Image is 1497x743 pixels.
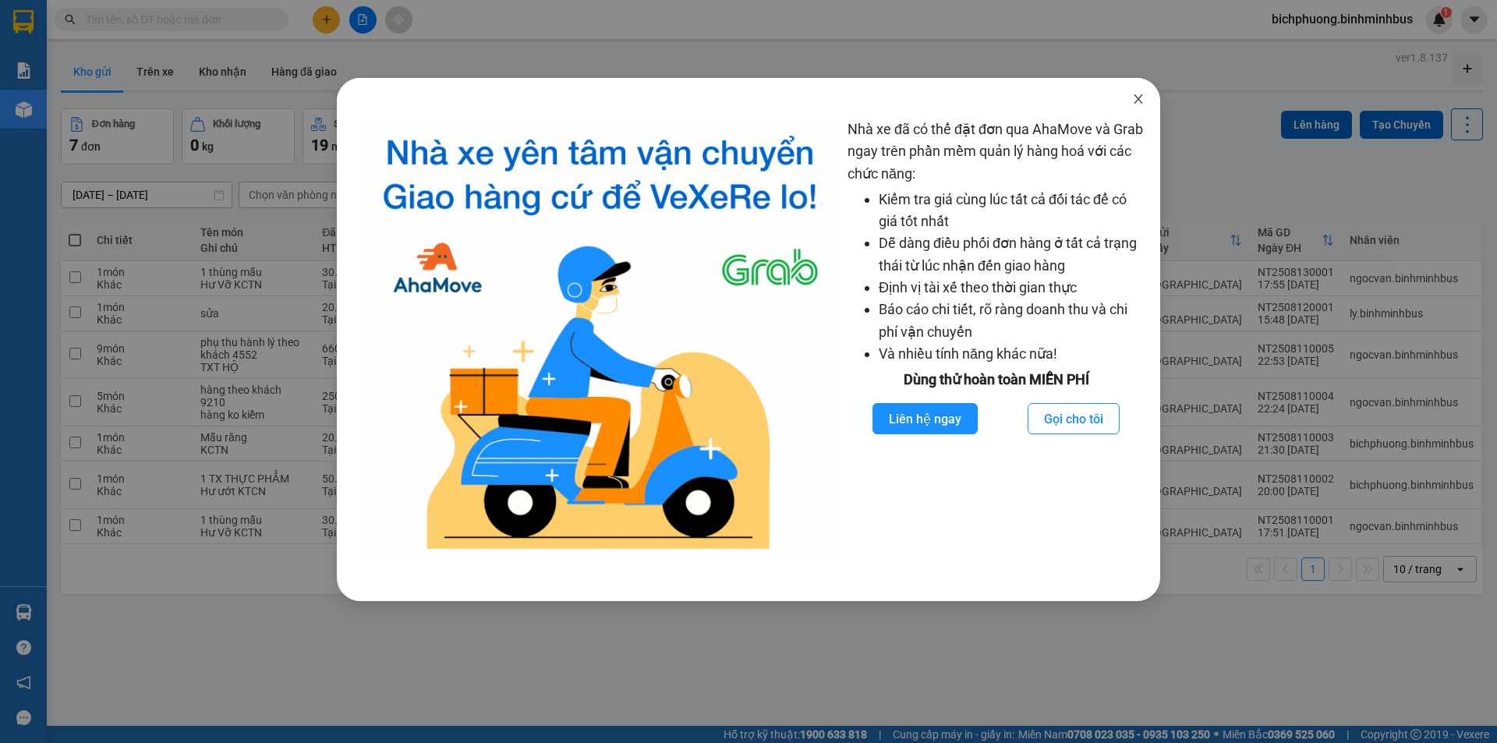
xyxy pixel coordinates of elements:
[889,409,961,429] span: Liên hệ ngay
[879,189,1145,233] li: Kiểm tra giá cùng lúc tất cả đối tác để có giá tốt nhất
[848,119,1145,562] div: Nhà xe đã có thể đặt đơn qua AhaMove và Grab ngay trên phần mềm quản lý hàng hoá với các chức năng:
[872,403,978,434] button: Liên hệ ngay
[1117,78,1160,122] button: Close
[879,299,1145,343] li: Báo cáo chi tiết, rõ ràng doanh thu và chi phí vận chuyển
[879,343,1145,365] li: Và nhiều tính năng khác nữa!
[1044,409,1103,429] span: Gọi cho tôi
[848,369,1145,391] div: Dùng thử hoàn toàn MIỄN PHÍ
[879,232,1145,277] li: Dễ dàng điều phối đơn hàng ở tất cả trạng thái từ lúc nhận đến giao hàng
[879,277,1145,299] li: Định vị tài xế theo thời gian thực
[1028,403,1120,434] button: Gọi cho tôi
[365,119,835,562] img: logo
[1132,93,1145,105] span: close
